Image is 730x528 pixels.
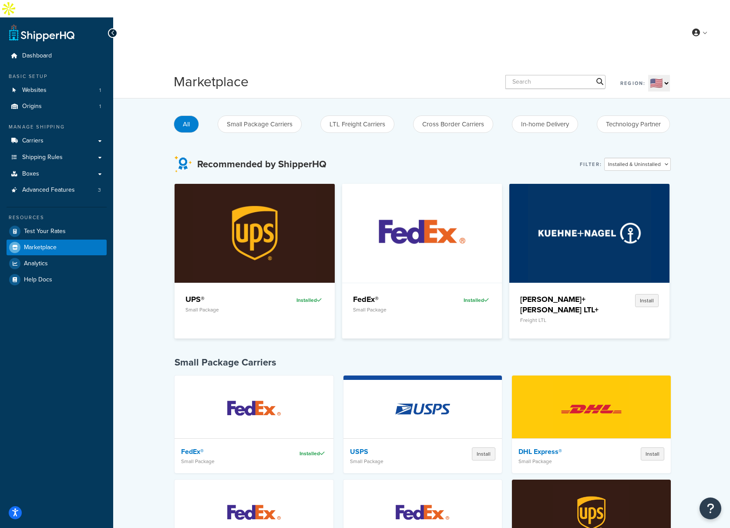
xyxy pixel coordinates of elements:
[700,498,721,519] button: Open Resource Center
[7,214,107,221] div: Resources
[87,51,94,58] img: tab_keywords_by_traffic_grey.svg
[343,376,502,473] a: USPSUSPSSmall PackageInstall
[350,458,440,464] p: Small Package
[185,294,268,305] h4: UPS®
[99,87,101,94] span: 1
[24,260,48,267] span: Analytics
[7,82,107,98] a: Websites1
[509,184,669,338] a: Kuehne+Nagel LTL+[PERSON_NAME]+[PERSON_NAME] LTL+Freight LTLInstall
[7,48,107,64] a: Dashboard
[7,256,107,271] a: Analytics
[96,51,147,57] div: Keywords by Traffic
[635,294,659,307] button: Install
[353,307,436,313] p: Small Package
[518,447,609,456] h4: DHL Express®
[512,115,578,133] button: In-home Delivery
[22,170,39,178] span: Boxes
[342,184,502,338] a: FedEx®FedEx®Small PackageInstalled
[24,14,43,21] div: v 4.0.25
[7,149,107,166] a: Shipping Rules
[14,14,21,21] img: logo_orange.svg
[7,272,107,288] a: Help Docs
[33,51,78,57] div: Domain Overview
[22,186,75,194] span: Advanced Features
[174,115,199,133] button: All
[350,447,440,456] h4: USPS
[218,115,302,133] button: Small Package Carriers
[24,276,52,284] span: Help Docs
[7,223,107,239] a: Test Your Rates
[553,379,629,440] img: DHL Express®
[472,447,495,460] button: Install
[98,186,101,194] span: 3
[22,137,44,145] span: Carriers
[520,294,603,315] h4: [PERSON_NAME]+[PERSON_NAME] LTL+
[413,115,493,133] button: Cross Border Carriers
[22,52,52,60] span: Dashboard
[7,182,107,198] li: Advanced Features
[7,240,107,255] a: Marketplace
[14,23,21,30] img: website_grey.svg
[23,23,96,30] div: Domain: [DOMAIN_NAME]
[275,294,324,306] div: Installed
[193,184,316,282] img: UPS®
[7,166,107,182] a: Boxes
[175,376,333,473] a: FedEx®FedEx®Small PackageInstalled
[384,379,461,440] img: USPS
[197,159,326,169] h3: Recommended by ShipperHQ
[24,244,57,251] span: Marketplace
[320,115,394,133] button: LTL Freight Carriers
[175,356,671,369] h4: Small Package Carriers
[597,115,670,133] button: Technology Partner
[7,82,107,98] li: Websites
[22,103,42,110] span: Origins
[22,154,63,161] span: Shipping Rules
[278,447,327,460] div: Installed
[7,98,107,115] a: Origins1
[24,228,66,235] span: Test Your Rates
[22,87,47,94] span: Websites
[528,184,651,282] img: Kuehne+Nagel LTL+
[7,98,107,115] li: Origins
[7,182,107,198] a: Advanced Features3
[353,294,436,305] h4: FedEx®
[518,458,609,464] p: Small Package
[512,376,671,473] a: DHL Express®DHL Express®Small PackageInstall
[641,447,664,460] button: Install
[174,72,249,91] h1: Marketplace
[181,447,271,456] h4: FedEx®
[520,317,603,323] p: Freight LTL
[185,307,268,313] p: Small Package
[7,123,107,131] div: Manage Shipping
[99,103,101,110] span: 1
[505,75,606,89] input: Search
[216,379,292,440] img: FedEx®
[7,133,107,149] a: Carriers
[360,184,484,282] img: FedEx®
[181,458,271,464] p: Small Package
[580,158,602,170] label: Filter:
[620,77,646,89] label: Region:
[24,51,30,58] img: tab_domain_overview_orange.svg
[7,73,107,80] div: Basic Setup
[442,294,491,306] div: Installed
[175,184,335,338] a: UPS®UPS®Small PackageInstalled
